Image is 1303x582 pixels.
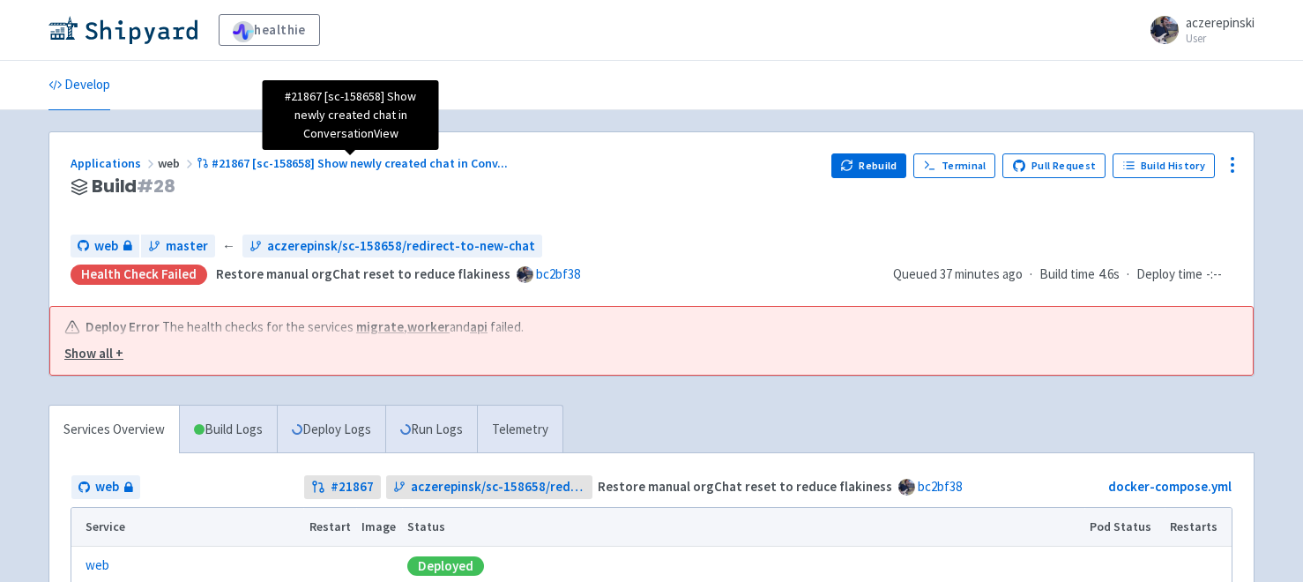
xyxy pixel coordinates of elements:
div: · · [893,265,1232,285]
a: aczerepinski User [1140,16,1255,44]
time: 37 minutes ago [940,265,1023,282]
a: web [86,556,109,576]
span: 4.6s [1098,265,1120,285]
button: Rebuild [831,153,907,178]
span: -:-- [1206,265,1222,285]
a: Deploy Logs [277,406,385,454]
span: web [94,236,118,257]
a: worker [407,318,450,335]
a: Build History [1113,153,1215,178]
img: Shipyard logo [48,16,197,44]
th: Image [356,508,402,547]
a: Applications [71,155,158,171]
b: Deploy Error [86,317,160,338]
span: aczerepinsk/sc-158658/redirect-to-new-chat [411,477,586,497]
span: Build [92,176,175,197]
a: web [71,235,139,258]
a: bc2bf38 [918,478,962,495]
a: master [141,235,215,258]
strong: Restore manual orgChat reset to reduce flakiness [216,265,510,282]
a: Telemetry [477,406,562,454]
span: Build time [1039,265,1095,285]
a: bc2bf38 [536,265,580,282]
div: Deployed [407,556,484,576]
a: docker-compose.yml [1108,478,1232,495]
a: Pull Request [1002,153,1106,178]
th: Pod Status [1084,508,1165,547]
a: aczerepinsk/sc-158658/redirect-to-new-chat [242,235,542,258]
span: web [158,155,197,171]
span: Deploy time [1136,265,1202,285]
a: migrate [356,318,404,335]
span: web [95,477,119,497]
span: ← [222,236,235,257]
span: The health checks for the services , and failed. [162,317,526,338]
a: Develop [48,61,110,110]
th: Status [402,508,1084,547]
strong: Restore manual orgChat reset to reduce flakiness [598,478,892,495]
span: #21867 [sc-158658] Show newly created chat in Conv ... [212,155,508,171]
a: #21867 [sc-158658] Show newly created chat in Conv... [197,155,510,171]
span: Queued [893,265,1023,282]
span: aczerepinski [1186,14,1255,31]
th: Restarts [1165,508,1232,547]
div: Health check failed [71,265,207,285]
a: Build Logs [180,406,277,454]
a: Terminal [913,153,995,178]
a: #21867 [304,475,381,499]
span: # 28 [137,174,175,198]
a: healthie [219,14,320,46]
a: web [71,475,140,499]
span: aczerepinsk/sc-158658/redirect-to-new-chat [267,236,535,257]
a: Run Logs [385,406,477,454]
a: Services Overview [49,406,179,454]
th: Restart [303,508,356,547]
small: User [1186,33,1255,44]
u: Show all + [64,345,123,362]
span: master [166,236,208,257]
button: Show all + [64,344,1221,364]
a: aczerepinsk/sc-158658/redirect-to-new-chat [386,475,593,499]
strong: # 21867 [331,477,374,497]
th: Service [71,508,303,547]
a: api [470,318,488,335]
